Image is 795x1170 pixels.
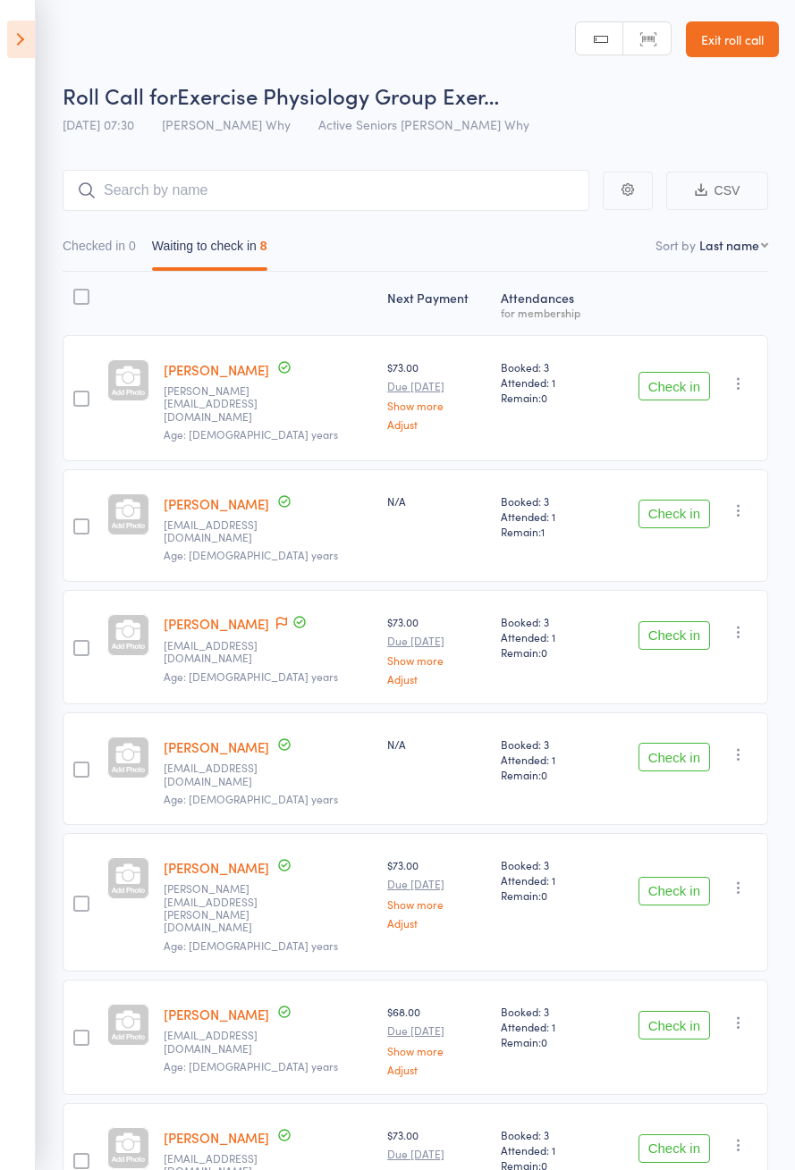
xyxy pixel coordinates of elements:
[501,872,598,888] span: Attended: 1
[63,80,177,110] span: Roll Call for
[541,1034,547,1049] span: 0
[639,621,710,650] button: Check in
[164,1029,280,1055] small: marjon@live.com.au
[655,236,696,254] label: Sort by
[387,1045,486,1056] a: Show more
[387,898,486,910] a: Show more
[63,170,589,211] input: Search by name
[164,882,280,934] small: lyn.langbein@bigpond.com
[501,614,598,629] span: Booked: 3
[164,791,338,806] span: Age: [DEMOGRAPHIC_DATA] years
[501,1127,598,1142] span: Booked: 3
[387,493,486,509] div: N/A
[387,917,486,929] a: Adjust
[387,1148,486,1160] small: Due [DATE]
[387,614,486,685] div: $73.00
[260,239,267,253] div: 8
[387,359,486,430] div: $73.00
[501,359,598,375] span: Booked: 3
[387,857,486,928] div: $73.00
[501,307,598,318] div: for membership
[501,1019,598,1034] span: Attended: 1
[387,1024,486,1037] small: Due [DATE]
[501,1142,598,1157] span: Attended: 1
[501,888,598,903] span: Remain:
[639,500,710,528] button: Check in
[164,938,338,953] span: Age: [DEMOGRAPHIC_DATA] years
[387,673,486,685] a: Adjust
[164,669,338,684] span: Age: [DEMOGRAPHIC_DATA] years
[699,236,759,254] div: Last name
[164,1128,269,1147] a: [PERSON_NAME]
[501,857,598,872] span: Booked: 3
[501,644,598,660] span: Remain:
[639,372,710,400] button: Check in
[501,767,598,782] span: Remain:
[164,1058,338,1073] span: Age: [DEMOGRAPHIC_DATA] years
[164,518,280,544] small: Smmcooper@hotmail.com
[639,1134,710,1163] button: Check in
[501,375,598,390] span: Attended: 1
[318,115,529,133] span: Active Seniors [PERSON_NAME] Why
[541,767,547,782] span: 0
[501,509,598,524] span: Attended: 1
[164,494,269,513] a: [PERSON_NAME]
[164,858,269,877] a: [PERSON_NAME]
[639,877,710,905] button: Check in
[541,390,547,405] span: 0
[387,418,486,430] a: Adjust
[501,390,598,405] span: Remain:
[494,280,605,327] div: Atten­dances
[387,380,486,392] small: Due [DATE]
[541,524,545,539] span: 1
[387,654,486,666] a: Show more
[501,737,598,752] span: Booked: 3
[501,493,598,509] span: Booked: 3
[164,384,280,423] small: silvana.chandler51@gmail.com
[129,239,136,253] div: 0
[387,1064,486,1075] a: Adjust
[164,614,269,633] a: [PERSON_NAME]
[387,635,486,647] small: Due [DATE]
[501,752,598,767] span: Attended: 1
[63,115,134,133] span: [DATE] 07:30
[541,888,547,903] span: 0
[387,400,486,411] a: Show more
[686,21,779,57] a: Exit roll call
[164,639,280,665] small: helendj@bigpond.net.au
[63,230,136,271] button: Checked in0
[501,1034,598,1049] span: Remain:
[164,762,280,787] small: mez_espo@hotmail.com
[639,743,710,771] button: Check in
[639,1011,710,1040] button: Check in
[387,878,486,890] small: Due [DATE]
[164,737,269,756] a: [PERSON_NAME]
[387,1004,486,1074] div: $68.00
[666,172,768,210] button: CSV
[164,1005,269,1023] a: [PERSON_NAME]
[387,737,486,752] div: N/A
[162,115,291,133] span: [PERSON_NAME] Why
[501,629,598,644] span: Attended: 1
[177,80,499,110] span: Exercise Physiology Group Exer…
[164,360,269,379] a: [PERSON_NAME]
[501,524,598,539] span: Remain:
[501,1004,598,1019] span: Booked: 3
[541,644,547,660] span: 0
[164,426,338,442] span: Age: [DEMOGRAPHIC_DATA] years
[380,280,494,327] div: Next Payment
[152,230,267,271] button: Waiting to check in8
[164,547,338,562] span: Age: [DEMOGRAPHIC_DATA] years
